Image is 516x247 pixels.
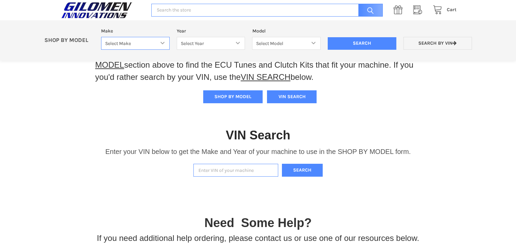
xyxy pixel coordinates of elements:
p: SHOP BY MODEL [41,37,98,44]
span: Cart [447,7,457,13]
input: Search the store [151,4,382,17]
a: VIN SEARCH [241,72,290,82]
button: VIN SEARCH [267,90,317,103]
button: SHOP BY MODEL [203,90,263,103]
a: SHOP BY MODEL [95,48,388,69]
input: Enter VIN of your machine [193,164,278,177]
h1: VIN Search [226,128,290,143]
img: GILOMEN INNOVATIONS [59,2,134,19]
label: Model [252,27,321,35]
a: Search by VIN [403,37,472,50]
a: Cart [429,6,457,14]
p: Enter your VIN below to get the Make and Year of your machine to use in the SHOP BY MODEL form. [105,147,410,157]
a: GILOMEN INNOVATIONS [59,2,144,19]
label: Make [101,27,170,35]
p: Need Some Help? [204,214,311,232]
button: Search [282,164,323,177]
p: If you know the Make, Year, and Model of your machine, proceed to the section above to find the E... [95,47,421,83]
input: Search [328,37,396,50]
p: If you need additional help ordering, please contact us or use one of our resources below. [97,232,419,244]
input: Search [355,4,383,17]
label: Year [177,27,245,35]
